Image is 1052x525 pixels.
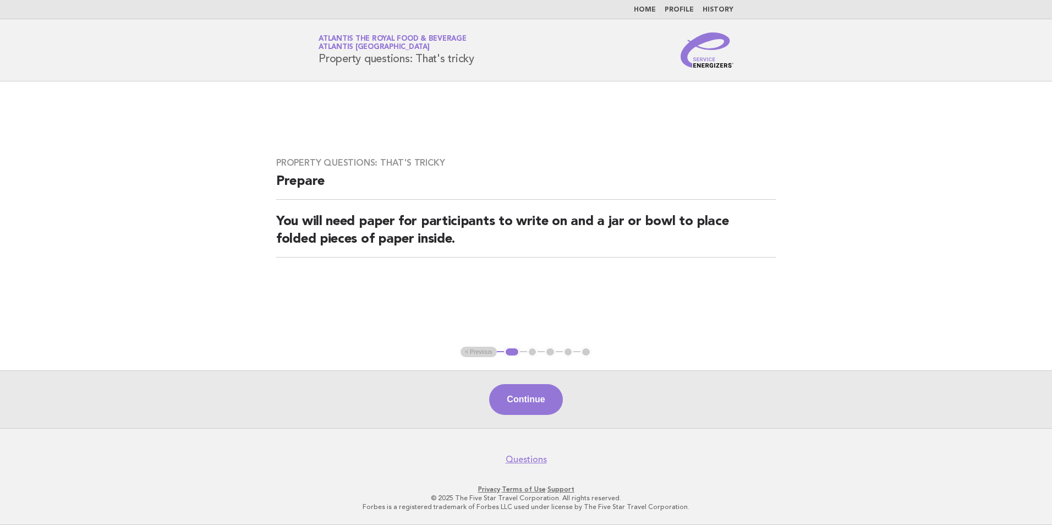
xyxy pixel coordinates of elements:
[634,7,656,13] a: Home
[665,7,694,13] a: Profile
[489,384,562,415] button: Continue
[276,157,776,168] h3: Property questions: That's tricky
[478,485,500,493] a: Privacy
[276,173,776,200] h2: Prepare
[319,44,430,51] span: Atlantis [GEOGRAPHIC_DATA]
[703,7,733,13] a: History
[319,36,474,64] h1: Property questions: That's tricky
[502,485,546,493] a: Terms of Use
[189,485,863,494] p: · ·
[547,485,574,493] a: Support
[506,454,547,465] a: Questions
[276,213,776,258] h2: You will need paper for participants to write on and a jar or bowl to place folded pieces of pape...
[319,35,467,51] a: Atlantis the Royal Food & BeverageAtlantis [GEOGRAPHIC_DATA]
[504,347,520,358] button: 1
[189,494,863,502] p: © 2025 The Five Star Travel Corporation. All rights reserved.
[189,502,863,511] p: Forbes is a registered trademark of Forbes LLC used under license by The Five Star Travel Corpora...
[681,32,733,68] img: Service Energizers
